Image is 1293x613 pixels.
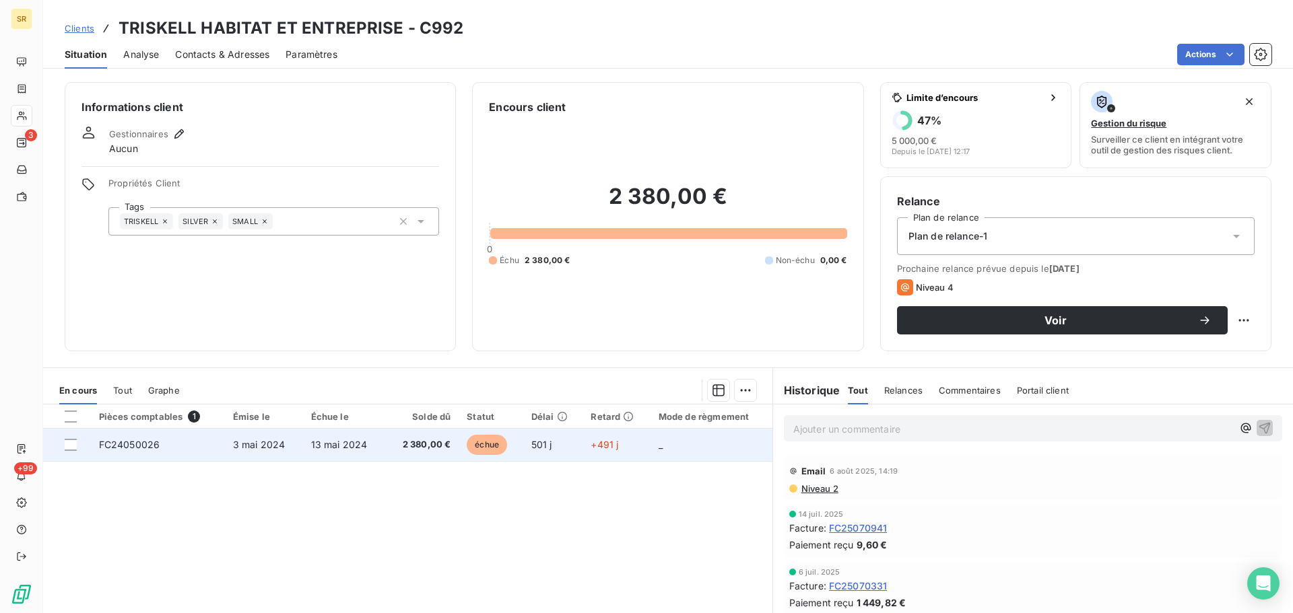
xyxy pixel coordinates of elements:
[286,48,337,61] span: Paramètres
[789,596,854,610] span: Paiement reçu
[591,439,618,450] span: +491 j
[109,142,138,155] span: Aucun
[233,411,295,422] div: Émise le
[11,583,32,605] img: Logo LeanPay
[913,315,1198,326] span: Voir
[906,92,1043,103] span: Limite d’encours
[1091,134,1260,155] span: Surveiller ce client en intégrant votre outil de gestion des risques client.
[489,99,566,115] h6: Encours client
[124,217,158,225] span: TRISKELL
[99,439,160,450] span: FC24050026
[1080,82,1271,168] button: Gestion du risqueSurveiller ce client en intégrant votre outil de gestion des risques client.
[489,183,847,223] h2: 2 380,00 €
[148,385,180,396] span: Graphe
[311,439,368,450] span: 13 mai 2024
[801,466,826,476] span: Email
[11,8,32,30] div: SR
[908,229,988,243] span: Plan de relance-1
[311,411,378,422] div: Échue le
[800,483,838,494] span: Niveau 2
[892,147,970,155] span: Depuis le [DATE] 12:17
[500,254,519,266] span: Échu
[531,411,575,422] div: Délai
[880,82,1072,168] button: Limite d’encours47%5 000,00 €Depuis le [DATE] 12:17
[525,254,570,266] span: 2 380,00 €
[65,22,94,35] a: Clients
[820,254,847,266] span: 0,00 €
[916,282,954,293] span: Niveau 4
[113,385,132,396] span: Tout
[183,217,208,225] span: SILVER
[1017,385,1069,396] span: Portail client
[799,510,844,518] span: 14 juil. 2025
[857,596,906,610] span: 1 449,82 €
[108,178,439,196] span: Propriétés Client
[467,435,507,455] span: échue
[829,579,888,593] span: FC25070331
[233,439,286,450] span: 3 mai 2024
[99,410,217,423] div: Pièces comptables
[857,538,888,552] span: 9,60 €
[1177,44,1245,65] button: Actions
[829,521,888,535] span: FC25070941
[917,114,941,127] h6: 47 %
[81,99,439,115] h6: Informations client
[892,135,937,146] span: 5 000,00 €
[1091,118,1166,129] span: Gestion du risque
[487,244,492,254] span: 0
[897,193,1255,209] h6: Relance
[789,521,826,535] span: Facture :
[773,382,840,398] h6: Historique
[789,579,826,593] span: Facture :
[1247,567,1280,600] div: Open Intercom Messenger
[232,217,258,225] span: SMALL
[531,439,552,450] span: 501 j
[897,306,1228,334] button: Voir
[830,467,898,475] span: 6 août 2025, 14:19
[659,439,663,450] span: _
[65,48,107,61] span: Situation
[789,538,854,552] span: Paiement reçu
[393,438,451,452] span: 2 380,00 €
[109,129,168,139] span: Gestionnaires
[939,385,1001,396] span: Commentaires
[1049,263,1080,274] span: [DATE]
[884,385,923,396] span: Relances
[393,411,451,422] div: Solde dû
[14,462,37,474] span: +99
[776,254,815,266] span: Non-échu
[273,215,284,227] input: Ajouter une valeur
[123,48,159,61] span: Analyse
[799,568,840,576] span: 6 juil. 2025
[188,410,200,423] span: 1
[467,411,515,422] div: Statut
[591,411,642,422] div: Retard
[848,385,868,396] span: Tout
[59,385,97,396] span: En cours
[25,129,37,141] span: 3
[897,263,1255,274] span: Prochaine relance prévue depuis le
[175,48,269,61] span: Contacts & Adresses
[119,16,464,40] h3: TRISKELL HABITAT ET ENTREPRISE - C992
[659,411,764,422] div: Mode de règmement
[65,23,94,34] span: Clients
